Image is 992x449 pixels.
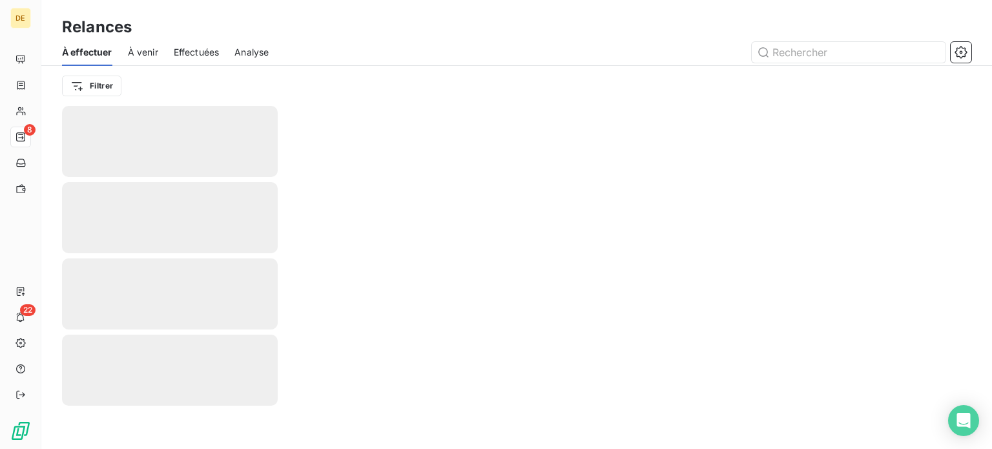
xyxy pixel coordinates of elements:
[20,304,36,316] span: 22
[234,46,269,59] span: Analyse
[62,16,132,39] h3: Relances
[62,76,121,96] button: Filtrer
[24,124,36,136] span: 8
[948,405,979,436] div: Open Intercom Messenger
[10,421,31,441] img: Logo LeanPay
[752,42,945,63] input: Rechercher
[128,46,158,59] span: À venir
[10,8,31,28] div: DE
[174,46,220,59] span: Effectuées
[62,46,112,59] span: À effectuer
